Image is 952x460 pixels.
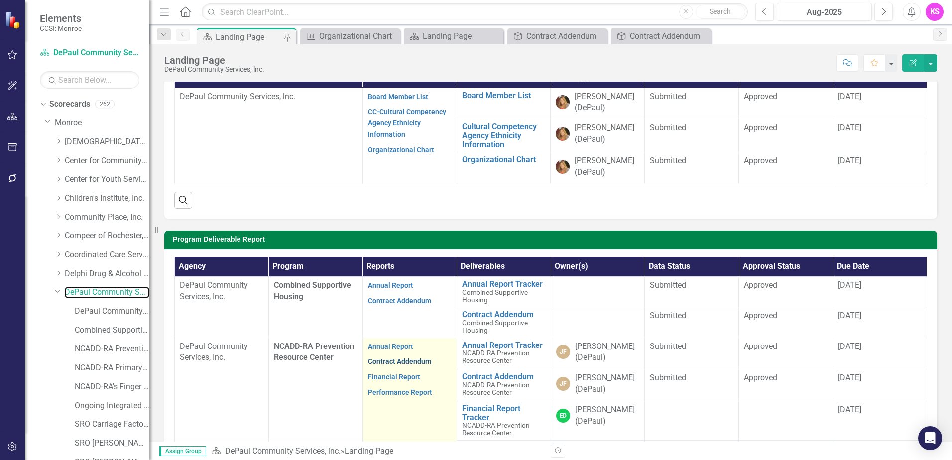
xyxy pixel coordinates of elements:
td: Double-Click to Edit [739,119,833,152]
p: DePaul Community Services, Inc. [180,341,263,364]
span: Submitted [650,123,686,132]
a: NCADD-RA's Finger Lakes Addiction Resource Center [75,381,149,393]
td: Double-Click to Edit [645,152,739,184]
a: Board Member List [368,93,428,101]
td: Double-Click to Edit [551,369,645,401]
span: NCADD-RA Prevention Resource Center [462,421,530,437]
td: Double-Click to Edit [739,277,833,307]
td: Double-Click to Edit [645,88,739,119]
small: CCSI: Monroe [40,24,82,32]
a: Ongoing Integrated Supported Employment (OISE) services [75,400,149,412]
td: Double-Click to Edit [175,88,363,184]
td: Double-Click to Edit [833,277,927,307]
a: DePaul Community Services, lnc. [65,287,149,298]
td: Double-Click to Edit [833,119,927,152]
a: Center for Community Alternatives [65,155,149,167]
img: ClearPoint Strategy [5,11,22,28]
button: KS [926,3,944,21]
span: [DATE] [838,311,861,320]
div: Landing Page [345,446,393,456]
span: Search [710,7,731,15]
div: Landing Page [216,31,281,43]
div: JF [556,345,570,359]
span: Approved [744,123,777,132]
span: Submitted [650,311,686,320]
span: Combined Supportive Housing [462,288,528,304]
a: Performance Report [368,388,432,396]
td: Double-Click to Edit [551,401,645,440]
td: Double-Click to Edit [833,338,927,369]
span: Submitted [650,342,686,351]
td: Double-Click to Edit [175,277,269,338]
td: Double-Click to Edit [739,152,833,184]
span: [DATE] [838,405,861,414]
div: Landing Page [423,30,501,42]
span: [DATE] [838,92,861,101]
a: [DEMOGRAPHIC_DATA] Charities Family & Community Services [65,136,149,148]
div: 262 [95,100,115,109]
a: SRO [PERSON_NAME] [75,438,149,449]
td: Double-Click to Edit [645,119,739,152]
span: Assign Group [159,446,206,456]
input: Search Below... [40,71,139,89]
a: Combined Supportive Housing [75,325,149,336]
span: NCADD-RA Prevention Resource Center [462,381,530,396]
span: Approved [744,311,777,320]
div: Open Intercom Messenger [918,426,942,450]
td: Double-Click to Edit [551,307,645,338]
a: Contract Addendum [368,357,431,365]
td: Double-Click to Edit [551,88,645,119]
div: Aug-2025 [780,6,868,18]
td: Double-Click to Edit Right Click for Context Menu [457,307,551,338]
td: Double-Click to Edit [833,307,927,338]
a: CC-Cultural Competency Agency Ethnicity Information [368,108,446,138]
td: Double-Click to Edit [739,369,833,401]
span: Submitted [650,156,686,165]
td: Double-Click to Edit Right Click for Context Menu [457,369,551,401]
a: SRO Carriage Factory [75,419,149,430]
td: Double-Click to Edit [833,369,927,401]
td: Double-Click to Edit [551,119,645,152]
a: Contract Addendum [613,30,708,42]
span: [DATE] [838,280,861,290]
input: Search ClearPoint... [202,3,748,21]
a: Financial Report [368,373,420,381]
div: Contract Addendum [526,30,604,42]
img: Annette Maddaleno [556,160,570,174]
td: Double-Click to Edit [362,88,457,184]
span: [DATE] [838,373,861,382]
td: Double-Click to Edit [833,152,927,184]
span: Approved [744,373,777,382]
span: Approved [744,92,777,101]
a: Monroe [55,117,149,129]
td: Double-Click to Edit [645,277,739,307]
div: Contract Addendum [630,30,708,42]
a: Organizational Chart [303,30,397,42]
a: Center for Youth Services, Inc. [65,174,149,185]
a: Children's Institute, Inc. [65,193,149,204]
td: Double-Click to Edit Right Click for Context Menu [457,88,551,119]
a: Annual Report [368,281,413,289]
a: Organizational Chart [462,155,546,164]
button: Search [696,5,745,19]
a: Compeer of Rochester, Inc. [65,230,149,242]
span: Approved [744,280,777,290]
a: Delphi Drug & Alcohol Council [65,268,149,280]
div: JF [556,377,570,391]
a: Annual Report [368,343,413,350]
div: » [211,446,543,457]
a: Cultural Competency Agency Ethnicity Information [462,122,546,149]
td: Double-Click to Edit [551,338,645,369]
div: [PERSON_NAME] (DePaul) [575,122,639,145]
td: Double-Click to Edit Right Click for Context Menu [457,401,551,440]
a: Contract Addendum [368,297,431,305]
span: Approved [744,342,777,351]
span: [DATE] [838,342,861,351]
td: Double-Click to Edit [739,307,833,338]
a: DePaul Community Services, lnc. (MCOMH Internal) [75,306,149,317]
span: Approved [744,156,777,165]
span: NCADD-RA Prevention Resource Center [274,342,354,362]
div: [PERSON_NAME] (DePaul) [575,404,640,427]
div: [PERSON_NAME] (DePaul) [575,91,639,114]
